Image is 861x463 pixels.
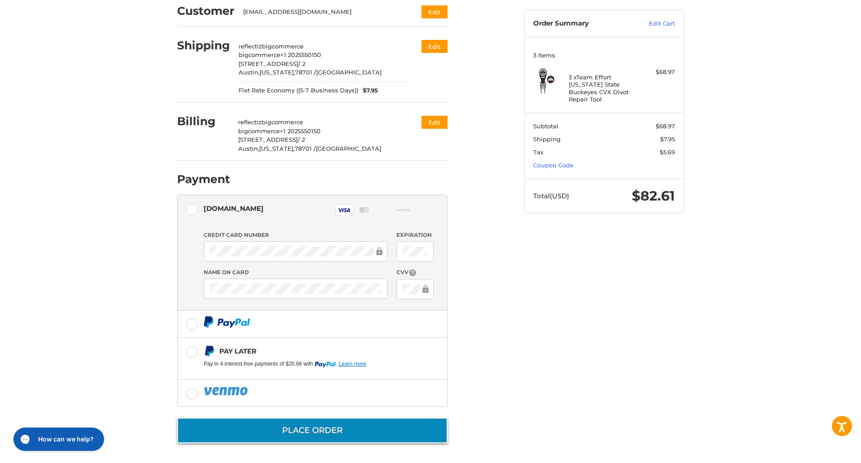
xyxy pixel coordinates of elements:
[316,69,382,76] span: [GEOGRAPHIC_DATA]
[204,360,391,368] iframe: PayPal Message 1
[422,116,448,129] button: Edit
[177,172,230,186] h2: Payment
[630,19,675,28] a: Edit Cart
[660,149,675,156] span: $5.69
[280,127,321,135] span: +1 2025550150
[396,268,434,277] label: CVV
[533,122,558,130] span: Subtotal
[239,51,280,58] span: bigcommerce
[569,74,637,103] h4: 3 x Team Effort [US_STATE] State Buckeyes CVX Divot Repair Tool
[358,86,378,95] span: $7.95
[396,231,434,239] label: Expiration
[204,268,387,276] label: Name on Card
[260,69,295,76] span: [US_STATE],
[177,114,230,128] h2: Billing
[656,122,675,130] span: $68.97
[295,145,316,152] span: 78701 /
[239,43,262,50] span: reflectiz
[261,118,303,126] span: bigcommerce
[533,52,675,59] h3: 3 Items
[259,145,295,152] span: [US_STATE],
[4,3,95,26] button: Open gorgias live chat
[533,19,630,28] h3: Order Summary
[204,345,215,357] img: Pay Later icon
[316,145,381,152] span: [GEOGRAPHIC_DATA]
[298,136,305,143] span: / 2
[660,135,675,143] span: $7.95
[177,4,235,18] h2: Customer
[204,201,264,216] div: [DOMAIN_NAME]
[29,10,85,19] h1: How can we help?
[298,60,305,67] span: / 2
[639,68,675,77] div: $68.97
[533,135,561,143] span: Shipping
[533,162,574,169] a: Coupon Code
[177,418,448,443] button: Place Order
[533,192,569,200] span: Total (USD)
[204,231,387,239] label: Credit Card Number
[238,136,298,143] span: [STREET_ADDRESS]
[204,385,249,397] img: PayPal icon
[238,118,261,126] span: reflectiz
[422,40,448,53] button: Edit
[239,86,358,95] span: Flat Rate Economy ((5-7 Business Days))
[422,5,448,18] button: Edit
[280,51,321,58] span: +1 2025550150
[239,69,260,76] span: Austin,
[204,316,250,328] img: PayPal icon
[533,149,544,156] span: Tax
[177,39,230,52] h2: Shipping
[632,188,675,204] span: $82.61
[295,69,316,76] span: 78701 /
[239,60,298,67] span: [STREET_ADDRESS]
[219,344,391,358] div: Pay Later
[262,43,304,50] span: bigcommerce
[238,145,259,152] span: Austin,
[238,127,280,135] span: bigcommerce
[243,8,404,17] div: [EMAIL_ADDRESS][DOMAIN_NAME]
